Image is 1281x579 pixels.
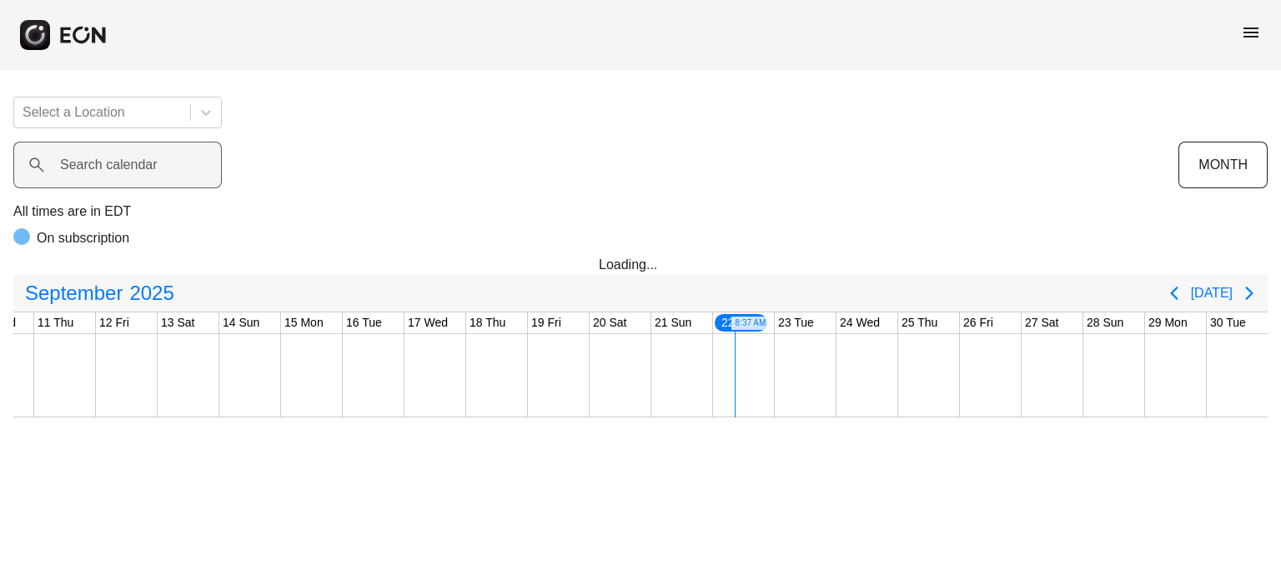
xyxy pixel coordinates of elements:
[281,312,327,333] div: 15 Mon
[1178,142,1268,188] button: MONTH
[713,312,769,333] div: 22 Mon
[599,255,682,275] div: Loading...
[96,312,133,333] div: 12 Fri
[343,312,385,333] div: 16 Tue
[1207,312,1249,333] div: 30 Tue
[1145,312,1191,333] div: 29 Mon
[836,312,883,333] div: 24 Wed
[15,277,184,310] button: September2025
[60,155,158,175] label: Search calendar
[651,312,695,333] div: 21 Sun
[898,312,941,333] div: 25 Thu
[22,277,126,310] span: September
[404,312,451,333] div: 17 Wed
[1158,277,1191,310] button: Previous page
[13,202,1268,222] p: All times are in EDT
[126,277,177,310] span: 2025
[466,312,509,333] div: 18 Thu
[1241,22,1261,42] span: menu
[1233,277,1266,310] button: Next page
[1083,312,1127,333] div: 28 Sun
[590,312,630,333] div: 20 Sat
[960,312,997,333] div: 26 Fri
[37,228,129,248] p: On subscription
[1191,278,1233,308] button: [DATE]
[158,312,198,333] div: 13 Sat
[528,312,565,333] div: 19 Fri
[34,312,77,333] div: 11 Thu
[219,312,263,333] div: 14 Sun
[1022,312,1062,333] div: 27 Sat
[775,312,817,333] div: 23 Tue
